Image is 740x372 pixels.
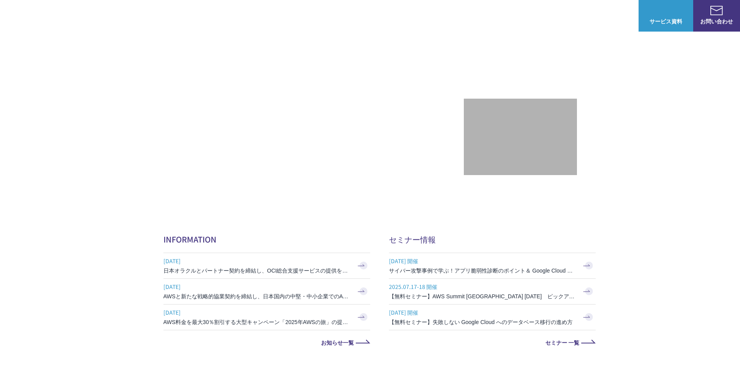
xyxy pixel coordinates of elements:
[163,292,351,300] h3: AWSと新たな戦略的協業契約を締結し、日本国内の中堅・中小企業でのAWS活用を加速
[163,255,351,267] span: [DATE]
[163,306,351,318] span: [DATE]
[369,12,387,20] p: 強み
[511,33,529,44] em: AWS
[389,306,576,318] span: [DATE] 開催
[163,305,370,330] a: [DATE] AWS料金を最大30％割引する大型キャンペーン「2025年AWSの旅」の提供を開始
[564,12,593,20] p: ナレッジ
[639,17,693,25] span: サービス資料
[163,281,351,292] span: [DATE]
[163,253,370,278] a: [DATE] 日本オラクルとパートナー契約を締結し、OCI総合支援サービスの提供を開始
[90,7,146,24] span: NHN テコラス AWS総合支援サービス
[403,12,433,20] p: サービス
[389,234,596,245] h2: セミナー情報
[12,6,146,25] a: AWS総合支援サービス C-Chorus NHN テコラスAWS総合支援サービス
[389,292,576,300] h3: 【無料セミナー】AWS Summit [GEOGRAPHIC_DATA] [DATE] ピックアップセッション
[710,6,723,15] img: お問い合わせ
[389,305,596,330] a: [DATE] 開催 【無料セミナー】失敗しない Google Cloud へのデータベース移行の進め方
[389,318,576,326] h3: 【無料セミナー】失敗しない Google Cloud へのデータベース移行の進め方
[389,279,596,304] a: 2025.07.17-18 開催 【無料セミナー】AWS Summit [GEOGRAPHIC_DATA] [DATE] ピックアップセッション
[163,340,370,345] a: お知らせ一覧
[660,6,672,15] img: AWS総合支援サービス C-Chorus サービス資料
[163,279,370,304] a: [DATE] AWSと新たな戦略的協業契約を締結し、日本国内の中堅・中小企業でのAWS活用を加速
[163,318,351,326] h3: AWS料金を最大30％割引する大型キャンペーン「2025年AWSの旅」の提供を開始
[389,253,596,278] a: [DATE] 開催 サイバー攻撃事例で学ぶ！アプリ脆弱性診断のポイント＆ Google Cloud セキュリティ対策
[389,255,576,267] span: [DATE] 開催
[309,110,449,147] img: AWS請求代行サービス 統合管理プラン
[163,234,370,245] h2: INFORMATION
[526,12,548,20] a: 導入事例
[163,267,351,275] h3: 日本オラクルとパートナー契約を締結し、OCI総合支援サービスの提供を開始
[389,267,576,275] h3: サイバー攻撃事例で学ぶ！アプリ脆弱性診断のポイント＆ Google Cloud セキュリティ対策
[163,110,304,147] img: AWSとの戦略的協業契約 締結
[389,340,596,345] a: セミナー 一覧
[476,33,565,63] p: 最上位プレミアティア サービスパートナー
[693,17,740,25] span: お問い合わせ
[479,110,561,167] img: 契約件数
[448,12,511,20] p: 業種別ソリューション
[163,11,464,86] h1: AWS ジャーニーの 成功を実現
[609,12,631,20] a: ログイン
[389,281,576,292] span: 2025.07.17-18 開催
